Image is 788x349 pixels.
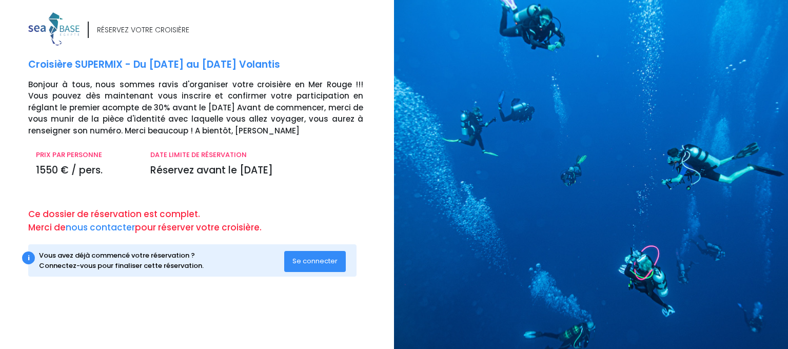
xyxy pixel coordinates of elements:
[284,257,346,265] a: Se connecter
[28,79,386,137] p: Bonjour à tous, nous sommes ravis d'organiser votre croisière en Mer Rouge !!! Vous pouvez dès ma...
[28,12,80,46] img: logo_color1.png
[66,221,135,234] a: nous contacter
[22,251,35,264] div: i
[292,256,338,266] span: Se connecter
[97,25,189,35] div: RÉSERVEZ VOTRE CROISIÈRE
[39,250,285,270] div: Vous avez déjà commencé votre réservation ? Connectez-vous pour finaliser cette réservation.
[36,150,135,160] p: PRIX PAR PERSONNE
[150,163,363,178] p: Réservez avant le [DATE]
[28,208,386,234] p: Ce dossier de réservation est complet. Merci de pour réserver votre croisière.
[150,150,363,160] p: DATE LIMITE DE RÉSERVATION
[28,57,386,72] p: Croisière SUPERMIX - Du [DATE] au [DATE] Volantis
[36,163,135,178] p: 1550 € / pers.
[284,251,346,272] button: Se connecter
